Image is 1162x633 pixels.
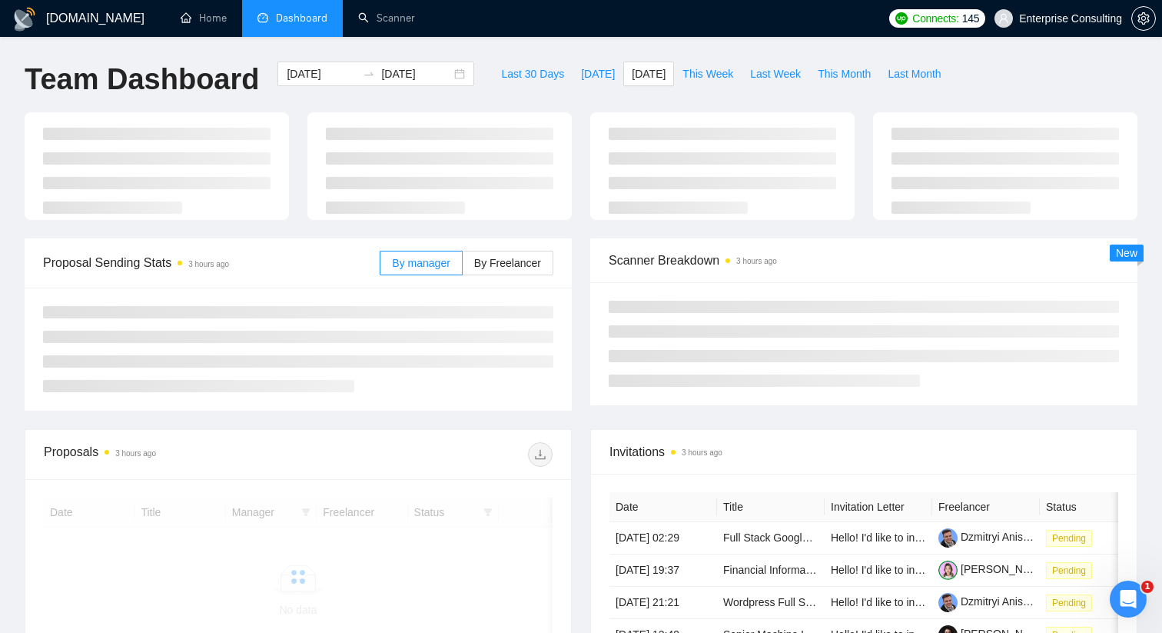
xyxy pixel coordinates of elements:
span: This Month [818,65,871,82]
span: user [998,13,1009,24]
time: 3 hours ago [736,257,777,265]
button: setting [1131,6,1156,31]
span: 1 [1141,581,1154,593]
span: [DATE] [632,65,666,82]
span: swap-right [363,68,375,80]
button: This Month [809,62,879,86]
td: Wordpress Full Stack | E-commerce Developer [717,587,825,619]
span: By Freelancer [474,257,541,269]
span: Proposal Sending Stats [43,253,380,272]
time: 3 hours ago [682,448,722,457]
input: End date [381,65,451,82]
span: This Week [682,65,733,82]
span: New [1116,247,1137,259]
th: Invitation Letter [825,492,932,522]
time: 3 hours ago [188,260,229,268]
iframe: Intercom live chat [1110,581,1147,618]
span: Dashboard [276,12,327,25]
span: [DATE] [581,65,615,82]
img: upwork-logo.png [895,12,908,25]
img: c1SluQ61fFyZgmuMNEkEJ8OllgN6w6DPDYG-AMUMz95-O5ImFDs13Z-nqGwPsS1CSv [938,593,958,612]
a: searchScanner [358,12,415,25]
button: Last Week [742,62,809,86]
h1: Team Dashboard [25,62,259,98]
span: setting [1132,12,1155,25]
input: Start date [287,65,357,82]
th: Title [717,492,825,522]
span: Pending [1046,530,1092,547]
div: Proposals [44,442,298,467]
a: Pending [1046,564,1098,576]
span: to [363,68,375,80]
a: Financial Information Platform Builder Needed [723,564,943,576]
td: [DATE] 19:37 [609,555,717,587]
button: Last 30 Days [493,62,573,86]
a: Full Stack Google Cloud Platform Developer (Python/Django/Vue) [723,531,1037,544]
a: [PERSON_NAME] [938,563,1049,575]
span: Invitations [609,442,1118,461]
th: Status [1040,492,1147,522]
a: setting [1131,12,1156,25]
span: Last 30 Days [501,65,564,82]
button: Last Month [879,62,949,86]
img: c1SluQ61fFyZgmuMNEkEJ8OllgN6w6DPDYG-AMUMz95-O5ImFDs13Z-nqGwPsS1CSv [938,528,958,548]
a: Dzmitryi Anisimau [938,531,1046,543]
img: c18tcE-_HrlBU5SS5-hAweV9Odco0in-ZINk917beca6eDbR6FR8eD8K0yTwPOoRSM [938,561,958,580]
img: logo [12,7,37,32]
span: Last Week [750,65,801,82]
a: Wordpress Full Stack | E-commerce Developer [723,596,947,608]
a: homeHome [181,12,227,25]
a: Pending [1046,596,1098,608]
time: 3 hours ago [115,449,156,458]
button: This Week [674,62,742,86]
td: Full Stack Google Cloud Platform Developer (Python/Django/Vue) [717,522,825,555]
span: Last Month [888,65,941,82]
th: Freelancer [932,492,1040,522]
a: Pending [1046,531,1098,544]
span: Scanner Breakdown [609,251,1119,270]
span: Pending [1046,562,1092,579]
span: dashboard [257,12,268,23]
a: Dzmitryi Anisimau [938,595,1046,608]
span: 145 [962,10,979,27]
span: Connects: [912,10,958,27]
span: By manager [392,257,450,269]
td: [DATE] 02:29 [609,522,717,555]
td: [DATE] 21:21 [609,587,717,619]
span: Pending [1046,595,1092,611]
button: [DATE] [573,62,623,86]
th: Date [609,492,717,522]
button: [DATE] [623,62,674,86]
td: Financial Information Platform Builder Needed [717,555,825,587]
